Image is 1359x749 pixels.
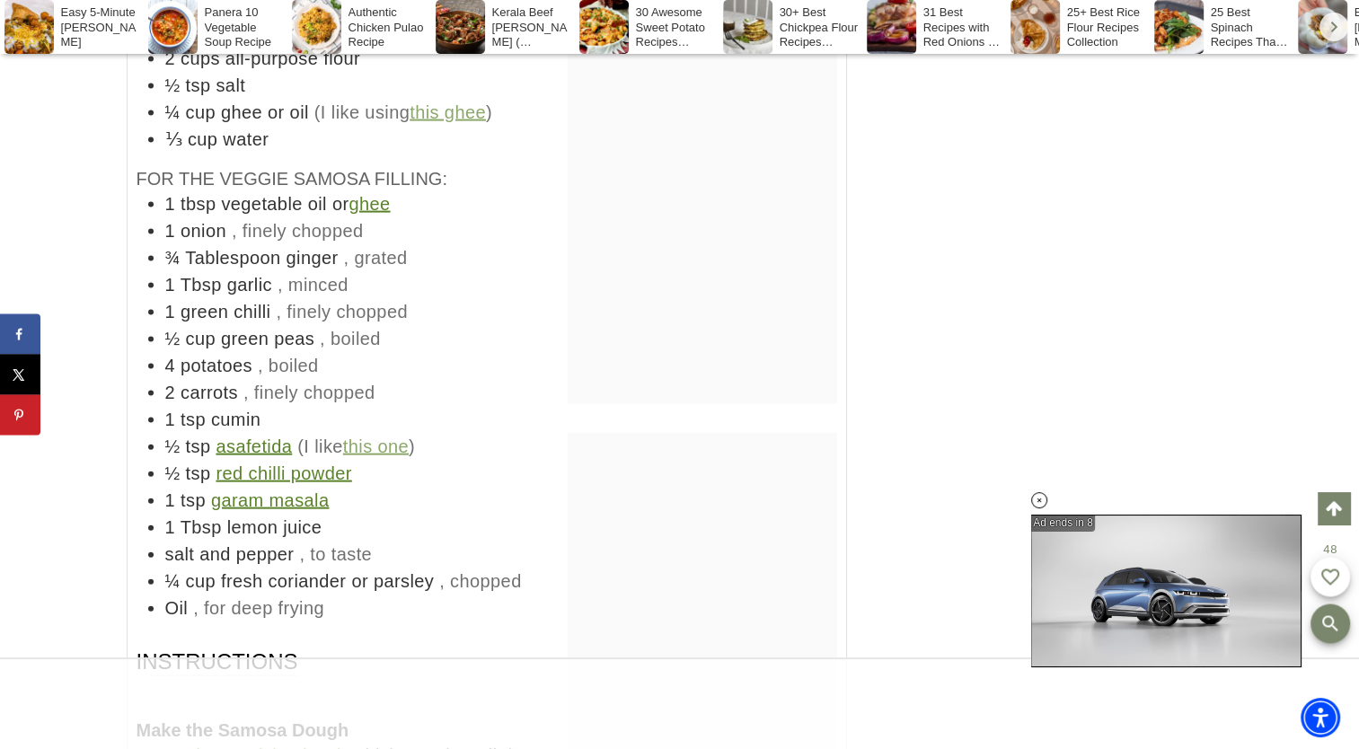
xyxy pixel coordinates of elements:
span: ginger [286,248,338,268]
span: ⅓ [165,129,182,149]
span: fresh coriander or parsley [221,571,434,591]
span: , finely chopped [232,221,364,241]
span: cup [188,129,217,149]
span: tsp [186,463,211,483]
span: 1 [165,221,176,241]
span: ¾ [165,248,181,268]
span: salt [216,75,245,95]
a: this ghee [410,102,486,122]
span: ¼ [165,571,181,591]
span: 1 [165,517,176,537]
span: green chilli [181,302,270,322]
span: tsp [186,436,211,456]
span: salt and pepper [165,544,295,564]
span: Tbsp [181,517,222,537]
span: , chopped [439,571,521,591]
span: ghee or oil [221,102,309,122]
div: Accessibility Menu [1301,698,1340,737]
span: (I like using ) [314,102,492,122]
span: 2 [165,383,176,402]
iframe: Advertisement [536,659,824,749]
span: green peas [221,329,314,348]
span: (I like ) [297,436,415,456]
span: 4 [165,356,176,375]
a: red chilli powder [216,463,351,483]
span: tsp [186,75,211,95]
span: cup [186,102,216,122]
span: Instructions [137,648,298,704]
span: 1 [165,275,176,295]
span: , finely chopped [276,302,408,322]
span: lemon juice [227,517,322,537]
a: Scroll to top [1318,492,1350,524]
span: ½ [165,75,181,95]
span: , grated [343,248,407,268]
a: this one [343,436,409,456]
a: asafetida [216,436,292,456]
span: , minced [278,275,349,295]
span: , for deep frying [193,598,324,618]
span: vegetable oil or [221,194,390,214]
span: ½ [165,436,181,456]
iframe: Advertisement [568,433,837,657]
span: , boiled [320,329,381,348]
span: tsp [181,410,206,429]
span: cup [186,571,216,591]
span: water [223,129,269,149]
span: tsp [181,490,206,510]
span: ½ [165,463,181,483]
span: garlic [227,275,272,295]
span: Tablespoon [185,248,280,268]
span: onion [181,221,226,241]
span: FOR THE VEGGIE SAMOSA FILLING: [137,169,447,189]
span: Tbsp [181,275,222,295]
span: carrots [181,383,238,402]
span: tbsp [181,194,216,214]
span: , finely chopped [243,383,375,402]
span: Oil [165,598,189,618]
a: ghee [349,194,390,214]
span: ¼ [165,102,181,122]
span: 1 [165,490,176,510]
span: , boiled [258,356,319,375]
a: garam masala [211,490,330,510]
span: ½ [165,329,181,348]
span: all-purpose flour [225,48,360,68]
span: , to taste [299,544,372,564]
span: potatoes [181,356,252,375]
iframe: Advertisement [937,90,1206,629]
span: 1 [165,410,176,429]
span: 1 [165,302,176,322]
span: cumin [211,410,260,429]
span: cup [186,329,216,348]
span: 1 [165,194,176,214]
iframe: Advertisement [568,45,837,269]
